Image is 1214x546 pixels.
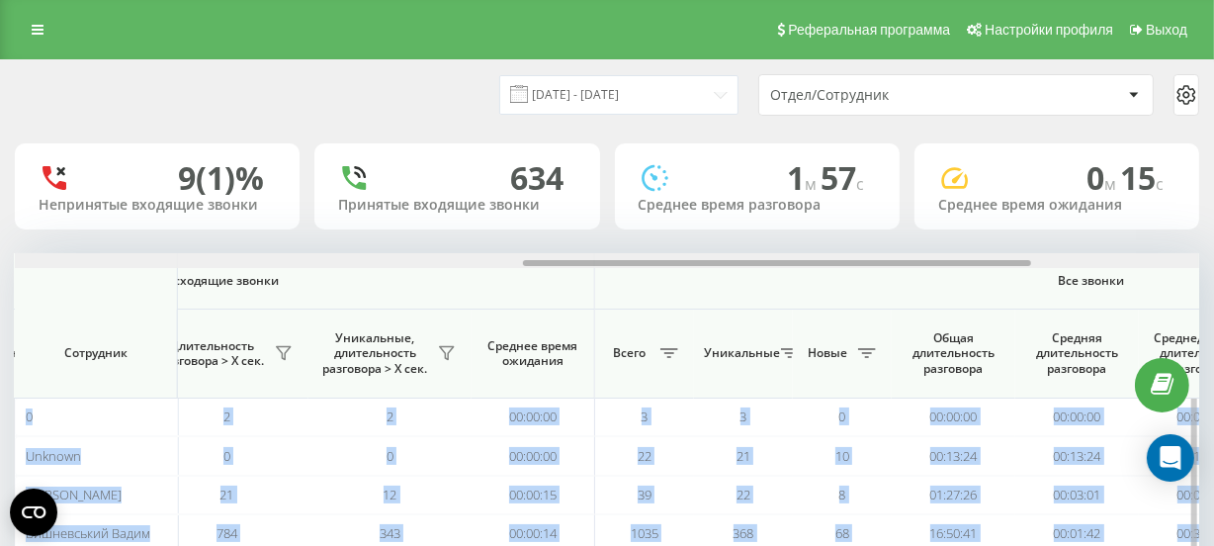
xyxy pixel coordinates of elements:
[740,408,747,425] span: 3
[907,330,1000,377] span: Общая длительность разговора
[32,345,160,361] span: Сотрудник
[835,524,849,542] span: 68
[1156,173,1164,195] span: c
[605,345,654,361] span: Всего
[10,489,57,536] button: Open CMP widget
[1015,476,1139,514] td: 00:03:01
[821,156,864,199] span: 57
[737,486,750,503] span: 22
[387,447,393,465] span: 0
[472,436,595,475] td: 00:00:00
[26,447,81,465] span: Unknown
[1015,436,1139,475] td: 00:13:24
[380,524,400,542] span: 343
[486,338,579,369] span: Среднее время ожидания
[788,22,950,38] span: Реферальная программа
[892,476,1015,514] td: 01:27:26
[985,22,1113,38] span: Настройки профиля
[178,159,264,197] div: 9 (1)%
[892,436,1015,475] td: 00:13:24
[223,408,230,425] span: 2
[1120,156,1164,199] span: 15
[631,524,658,542] span: 1035
[26,408,33,425] span: 0
[1086,156,1120,199] span: 0
[835,447,849,465] span: 10
[384,486,397,503] span: 12
[737,447,750,465] span: 21
[638,486,651,503] span: 39
[839,408,846,425] span: 0
[1015,398,1139,436] td: 00:00:00
[803,345,852,361] span: Новые
[338,197,575,214] div: Принятые входящие звонки
[220,486,234,503] span: 21
[639,197,876,214] div: Среднее время разговора
[839,486,846,503] span: 8
[1030,330,1124,377] span: Средняя длительность разговора
[938,197,1175,214] div: Среднее время ожидания
[1146,22,1187,38] span: Выход
[39,197,276,214] div: Непринятые входящие звонки
[318,330,432,377] span: Уникальные, длительность разговора > Х сек.
[856,173,864,195] span: c
[787,156,821,199] span: 1
[638,447,651,465] span: 22
[472,476,595,514] td: 00:00:15
[155,338,269,369] span: Длительность разговора > Х сек.
[472,398,595,436] td: 00:00:00
[26,486,122,503] span: [PERSON_NAME]
[26,524,150,542] span: Вишневський Вадим
[223,447,230,465] span: 0
[642,408,649,425] span: 3
[770,87,1006,104] div: Отдел/Сотрудник
[805,173,821,195] span: м
[734,524,754,542] span: 368
[892,398,1015,436] td: 00:00:00
[1147,434,1194,482] div: Open Intercom Messenger
[704,345,775,361] span: Уникальные
[387,408,393,425] span: 2
[217,524,237,542] span: 784
[1104,173,1120,195] span: м
[511,159,564,197] div: 634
